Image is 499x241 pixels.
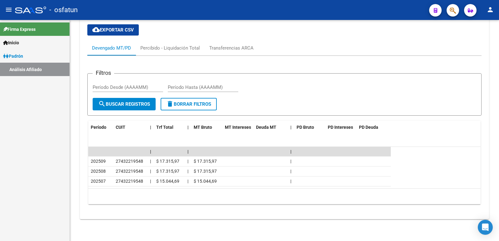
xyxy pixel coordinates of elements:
button: Exportar CSV [87,24,139,36]
span: 27432219548 [116,179,143,184]
mat-icon: person [487,6,494,13]
span: MT Bruto [194,125,212,130]
span: | [150,125,151,130]
span: | [187,159,188,164]
div: Transferencias ARCA [209,45,254,51]
button: Borrar Filtros [161,98,217,110]
span: $ 17.315,97 [156,159,179,164]
datatable-header-cell: PD Intereses [325,121,356,134]
h3: Filtros [93,69,114,77]
span: $ 17.315,97 [194,169,217,174]
span: $ 17.315,97 [194,159,217,164]
datatable-header-cell: MT Bruto [191,121,222,134]
span: Exportar CSV [92,27,134,33]
mat-icon: search [98,100,106,108]
span: PD Bruto [297,125,314,130]
mat-icon: cloud_download [92,26,100,33]
mat-icon: menu [5,6,12,13]
span: MT Intereses [225,125,251,130]
datatable-header-cell: CUIT [113,121,148,134]
datatable-header-cell: | [288,121,294,134]
span: | [150,149,151,154]
span: 202508 [91,169,106,174]
span: 202507 [91,179,106,184]
span: | [290,159,291,164]
span: - osfatun [49,3,78,17]
button: Buscar Registros [93,98,156,110]
span: | [150,179,151,184]
span: 27432219548 [116,159,143,164]
span: | [290,125,292,130]
span: CUIT [116,125,125,130]
datatable-header-cell: MT Intereses [222,121,254,134]
span: $ 17.315,97 [156,169,179,174]
span: Período [91,125,106,130]
span: PD Intereses [328,125,353,130]
datatable-header-cell: Deuda MT [254,121,288,134]
mat-icon: delete [166,100,174,108]
datatable-header-cell: | [148,121,154,134]
span: | [187,125,189,130]
span: Padrón [3,53,23,60]
span: 202509 [91,159,106,164]
datatable-header-cell: PD Deuda [356,121,391,134]
span: Buscar Registros [98,101,150,107]
datatable-header-cell: Trf Total [154,121,185,134]
span: $ 15.044,69 [194,179,217,184]
span: | [290,169,291,174]
span: Inicio [3,39,19,46]
div: Percibido - Liquidación Total [140,45,200,51]
span: | [290,149,292,154]
span: Deuda MT [256,125,276,130]
span: | [150,159,151,164]
div: Devengado MT/PD [92,45,131,51]
datatable-header-cell: | [185,121,191,134]
span: Trf Total [156,125,173,130]
span: Borrar Filtros [166,101,211,107]
datatable-header-cell: PD Bruto [294,121,325,134]
div: Open Intercom Messenger [478,220,493,235]
span: PD Deuda [359,125,378,130]
span: | [187,169,188,174]
span: $ 15.044,69 [156,179,179,184]
span: | [187,149,189,154]
span: | [150,169,151,174]
span: | [290,179,291,184]
span: Firma Express [3,26,36,33]
datatable-header-cell: Período [88,121,113,134]
span: | [187,179,188,184]
span: 27432219548 [116,169,143,174]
